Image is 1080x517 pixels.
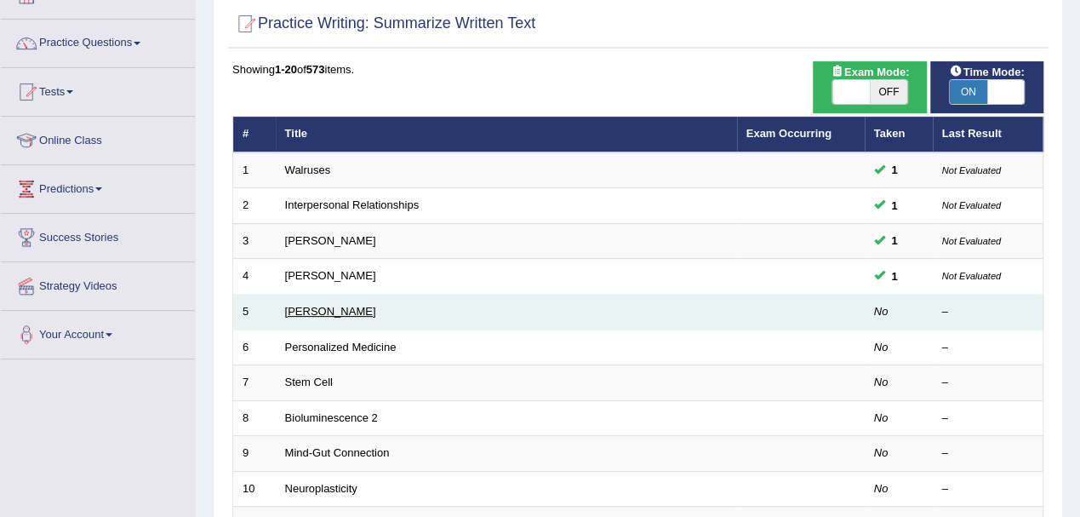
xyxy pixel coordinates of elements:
div: – [942,481,1034,497]
td: 2 [233,188,276,224]
em: No [874,305,889,318]
b: 1-20 [275,63,297,76]
small: Not Evaluated [942,236,1001,246]
em: No [874,376,889,388]
td: 6 [233,330,276,365]
div: – [942,340,1034,356]
h2: Practice Writing: Summarize Written Text [232,11,535,37]
a: Mind-Gut Connection [285,446,390,459]
th: Last Result [933,117,1043,152]
a: Neuroplasticity [285,482,357,495]
th: # [233,117,276,152]
div: – [942,304,1034,320]
a: [PERSON_NAME] [285,234,376,247]
a: Practice Questions [1,20,195,62]
a: Online Class [1,117,195,159]
span: You can still take this question [885,232,905,250]
a: Bioluminescence 2 [285,411,378,424]
em: No [874,411,889,424]
a: Exam Occurring [746,127,831,140]
a: [PERSON_NAME] [285,269,376,282]
a: [PERSON_NAME] [285,305,376,318]
b: 573 [306,63,325,76]
a: Your Account [1,311,195,353]
em: No [874,482,889,495]
span: You can still take this question [885,161,905,179]
div: Showing of items. [232,61,1043,78]
a: Predictions [1,165,195,208]
a: Tests [1,68,195,111]
td: 8 [233,400,276,436]
th: Title [276,117,737,152]
div: – [942,375,1034,391]
div: Show exams occurring in exams [813,61,926,113]
td: 3 [233,223,276,259]
a: Success Stories [1,214,195,256]
div: – [942,411,1034,427]
td: 5 [233,295,276,330]
td: 9 [233,436,276,472]
span: Time Mode: [942,63,1031,81]
td: 10 [233,471,276,507]
em: No [874,446,889,459]
div: – [942,445,1034,462]
td: 4 [233,259,276,295]
th: Taken [865,117,933,152]
a: Walruses [285,164,331,176]
em: No [874,341,889,353]
small: Not Evaluated [942,200,1001,210]
span: Exam Mode: [824,63,916,81]
td: 1 [233,152,276,188]
span: You can still take this question [885,197,905,215]
a: Interpersonal Relationships [285,198,420,211]
td: 7 [233,365,276,401]
small: Not Evaluated [942,165,1001,175]
a: Stem Cell [285,376,333,388]
span: OFF [870,80,907,104]
small: Not Evaluated [942,271,1001,281]
a: Strategy Videos [1,262,195,305]
span: ON [950,80,987,104]
a: Personalized Medicine [285,341,397,353]
span: You can still take this question [885,267,905,285]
